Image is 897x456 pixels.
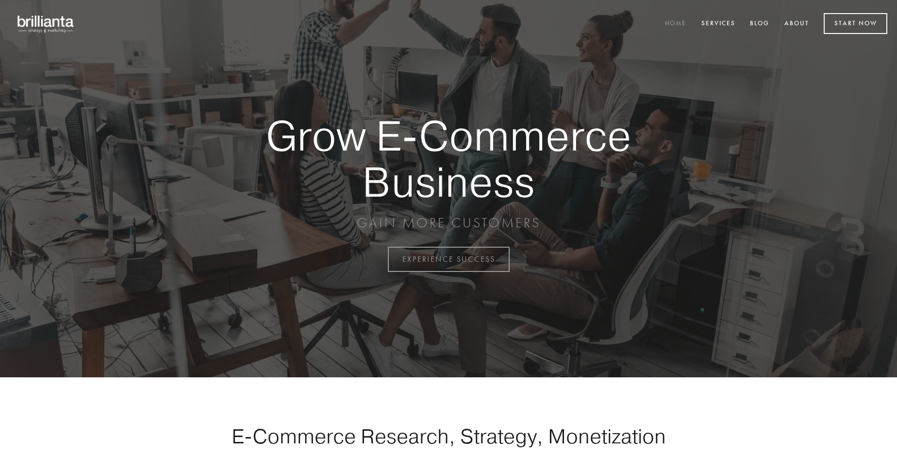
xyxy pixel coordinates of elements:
a: EXPERIENCE SUCCESS [388,247,510,272]
strong: Grow E-Commerce Business [232,113,665,204]
a: Start Now [824,13,887,34]
h1: E-Commerce Research, Strategy, Monetization [201,424,696,448]
a: Home [659,16,693,32]
a: Blog [744,16,776,32]
a: Services [695,16,742,32]
p: GAIN MORE CUSTOMERS [232,214,665,232]
img: brillianta - research, strategy, marketing [10,10,83,38]
a: About [778,16,815,32]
